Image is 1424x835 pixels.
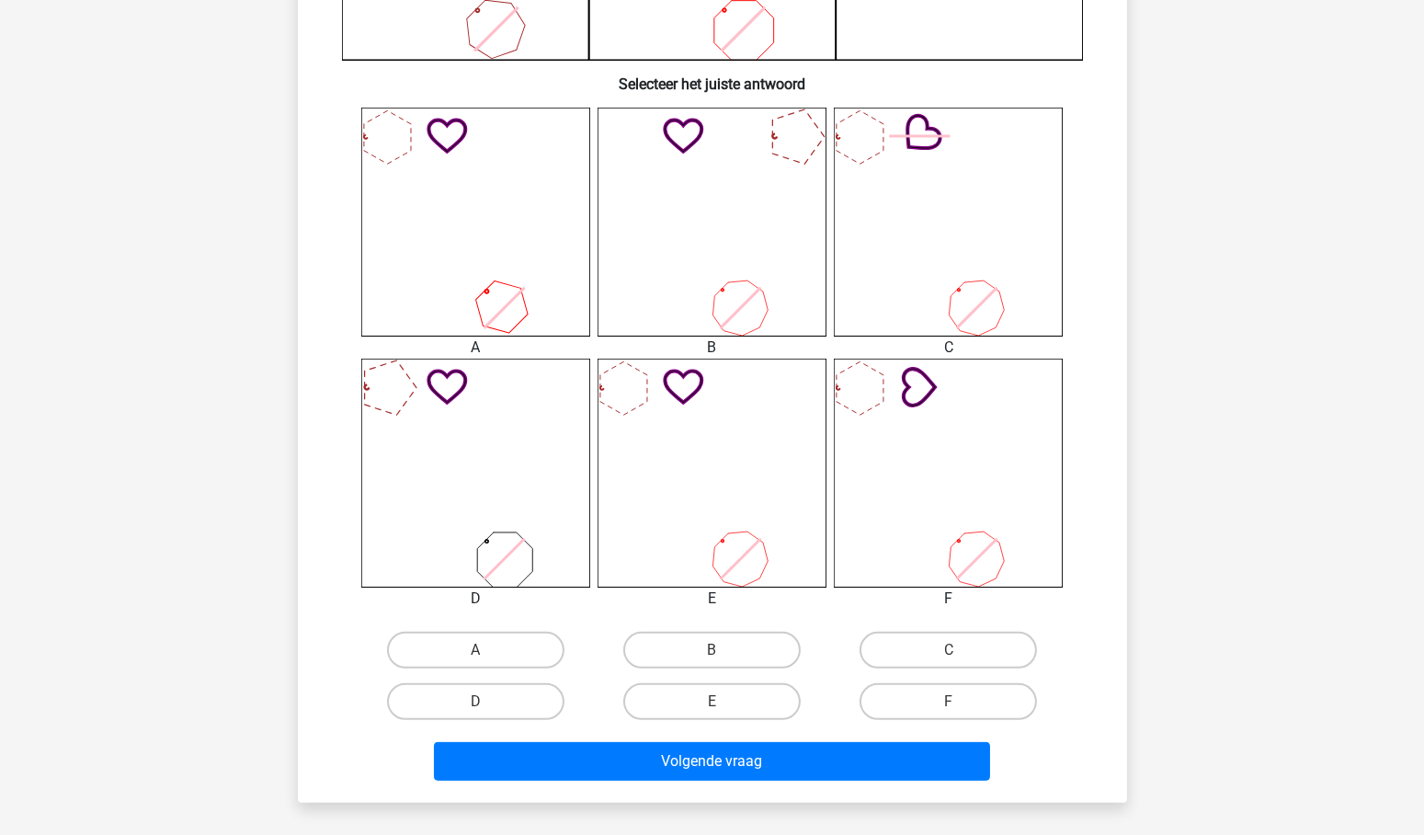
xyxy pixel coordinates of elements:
label: A [387,632,564,669]
div: B [584,337,840,359]
label: E [623,683,801,720]
div: C [820,337,1077,359]
label: C [860,632,1037,669]
button: Volgende vraag [434,742,990,781]
div: E [584,588,840,610]
label: D [387,683,564,720]
label: F [860,683,1037,720]
div: D [347,588,604,610]
div: F [820,588,1077,610]
h6: Selecteer het juiste antwoord [327,61,1098,93]
div: A [347,337,604,359]
label: B [623,632,801,669]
